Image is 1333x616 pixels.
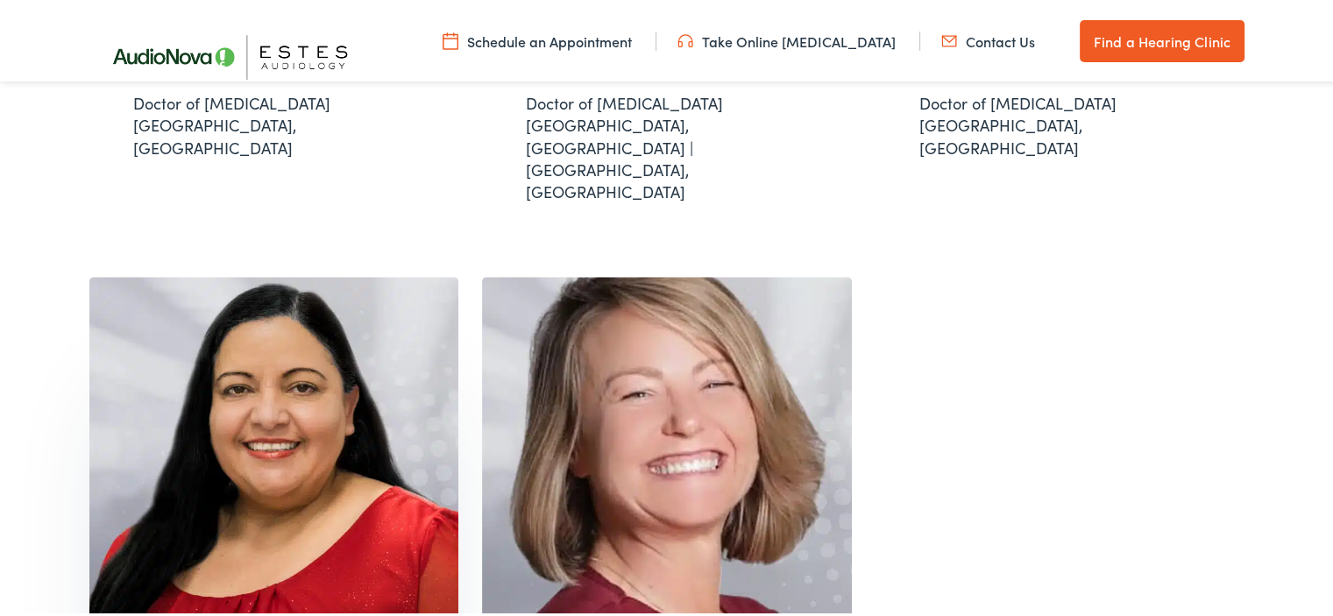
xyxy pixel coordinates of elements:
img: utility icon [443,29,458,48]
div: Doctor of [MEDICAL_DATA] [919,89,1202,111]
div: Doctor of [MEDICAL_DATA] [526,89,808,111]
a: Schedule an Appointment [443,29,632,48]
div: [GEOGRAPHIC_DATA], [GEOGRAPHIC_DATA] [133,89,415,156]
div: [GEOGRAPHIC_DATA], [GEOGRAPHIC_DATA] | [GEOGRAPHIC_DATA], [GEOGRAPHIC_DATA] [526,89,808,200]
img: utility icon [677,29,693,48]
a: Take Online [MEDICAL_DATA] [677,29,896,48]
img: utility icon [941,29,957,48]
a: Find a Hearing Clinic [1080,18,1244,60]
a: Contact Us [941,29,1035,48]
div: [GEOGRAPHIC_DATA], [GEOGRAPHIC_DATA] [919,89,1202,156]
